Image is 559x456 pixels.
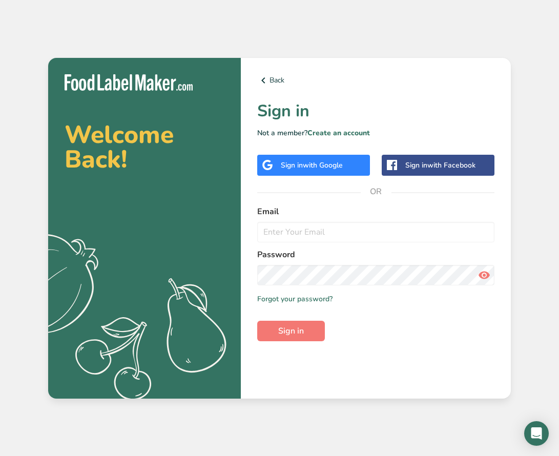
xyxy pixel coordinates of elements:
div: Sign in [405,160,475,171]
h1: Sign in [257,99,494,123]
img: Food Label Maker [65,74,193,91]
div: Sign in [281,160,343,171]
h2: Welcome Back! [65,122,224,172]
div: Open Intercom Messenger [524,421,549,446]
span: OR [361,176,391,207]
p: Not a member? [257,128,494,138]
a: Forgot your password? [257,294,333,304]
a: Create an account [307,128,370,138]
span: Sign in [278,325,304,337]
a: Back [257,74,494,87]
label: Email [257,205,494,218]
span: with Facebook [427,160,475,170]
input: Enter Your Email [257,222,494,242]
label: Password [257,248,494,261]
button: Sign in [257,321,325,341]
span: with Google [303,160,343,170]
